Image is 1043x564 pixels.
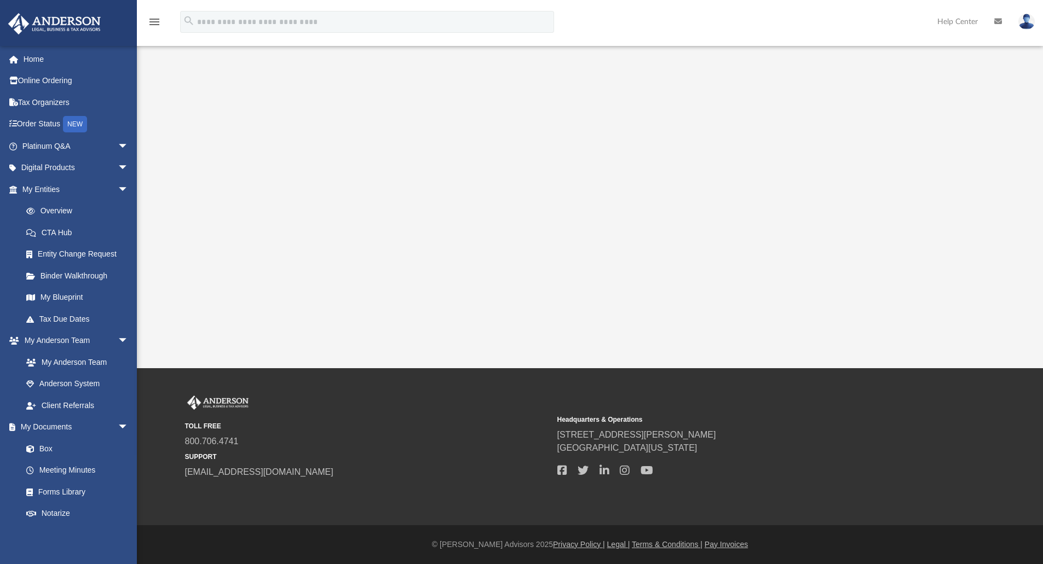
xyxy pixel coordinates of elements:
a: [EMAIL_ADDRESS][DOMAIN_NAME] [185,467,333,476]
a: Order StatusNEW [8,113,145,136]
a: Online Learningarrow_drop_down [8,524,140,546]
a: Binder Walkthrough [15,265,145,287]
div: © [PERSON_NAME] Advisors 2025 [137,539,1043,550]
span: arrow_drop_down [118,157,140,179]
i: menu [148,15,161,28]
a: My Entitiesarrow_drop_down [8,178,145,200]
a: My Anderson Teamarrow_drop_down [8,330,140,352]
img: Anderson Advisors Platinum Portal [185,396,251,410]
span: arrow_drop_down [118,178,140,201]
a: Anderson System [15,373,140,395]
a: Digital Productsarrow_drop_down [8,157,145,179]
a: Legal | [607,540,630,549]
a: Box [15,438,134,460]
span: arrow_drop_down [118,416,140,439]
a: 800.706.4741 [185,437,239,446]
a: Entity Change Request [15,243,145,265]
a: Tax Due Dates [15,308,145,330]
a: CTA Hub [15,222,145,243]
span: arrow_drop_down [118,330,140,352]
a: Overview [15,200,145,222]
a: Privacy Policy | [553,540,605,549]
a: [GEOGRAPHIC_DATA][US_STATE] [557,443,698,452]
a: Online Ordering [8,70,145,92]
i: search [183,15,195,27]
small: TOLL FREE [185,421,550,431]
a: Tax Organizers [8,91,145,113]
a: Meeting Minutes [15,460,140,481]
a: My Blueprint [15,287,140,309]
a: My Anderson Team [15,351,134,373]
a: Home [8,48,145,70]
img: Anderson Advisors Platinum Portal [5,13,104,34]
a: [STREET_ADDRESS][PERSON_NAME] [557,430,716,439]
small: Headquarters & Operations [557,415,922,425]
span: arrow_drop_down [118,524,140,546]
a: Terms & Conditions | [632,540,702,549]
a: Forms Library [15,481,134,503]
a: Platinum Q&Aarrow_drop_down [8,135,145,157]
a: menu [148,21,161,28]
a: Notarize [15,503,140,525]
small: SUPPORT [185,452,550,462]
div: NEW [63,116,87,132]
span: arrow_drop_down [118,135,140,158]
img: User Pic [1018,14,1035,30]
a: Pay Invoices [705,540,748,549]
a: Client Referrals [15,394,140,416]
a: My Documentsarrow_drop_down [8,416,140,438]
